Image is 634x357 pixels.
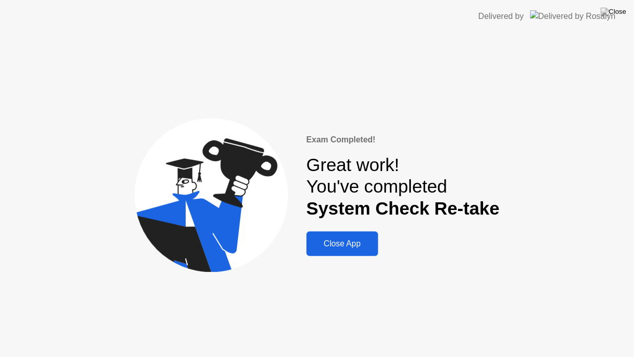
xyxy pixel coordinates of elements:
b: System Check Re-take [307,198,499,218]
div: Delivered by [478,10,524,23]
div: Close App [310,239,375,248]
img: Delivered by Rosalyn [530,10,616,22]
div: Great work! You've completed [307,154,499,219]
button: Close App [307,232,378,256]
img: Close [601,8,626,16]
div: Exam Completed! [307,134,499,146]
